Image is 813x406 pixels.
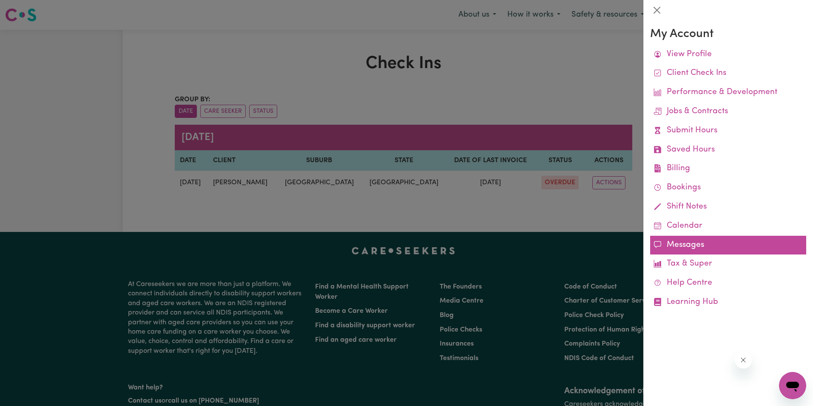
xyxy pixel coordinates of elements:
[650,254,806,274] a: Tax & Super
[650,217,806,236] a: Calendar
[650,27,806,42] h3: My Account
[650,64,806,83] a: Client Check Ins
[650,159,806,178] a: Billing
[650,197,806,217] a: Shift Notes
[735,352,752,369] iframe: Close message
[650,45,806,64] a: View Profile
[650,178,806,197] a: Bookings
[650,140,806,160] a: Saved Hours
[650,102,806,121] a: Jobs & Contracts
[650,293,806,312] a: Learning Hub
[650,121,806,140] a: Submit Hours
[5,6,51,13] span: Need any help?
[779,372,806,399] iframe: Button to launch messaging window
[650,83,806,102] a: Performance & Development
[650,3,664,17] button: Close
[650,274,806,293] a: Help Centre
[650,236,806,255] a: Messages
